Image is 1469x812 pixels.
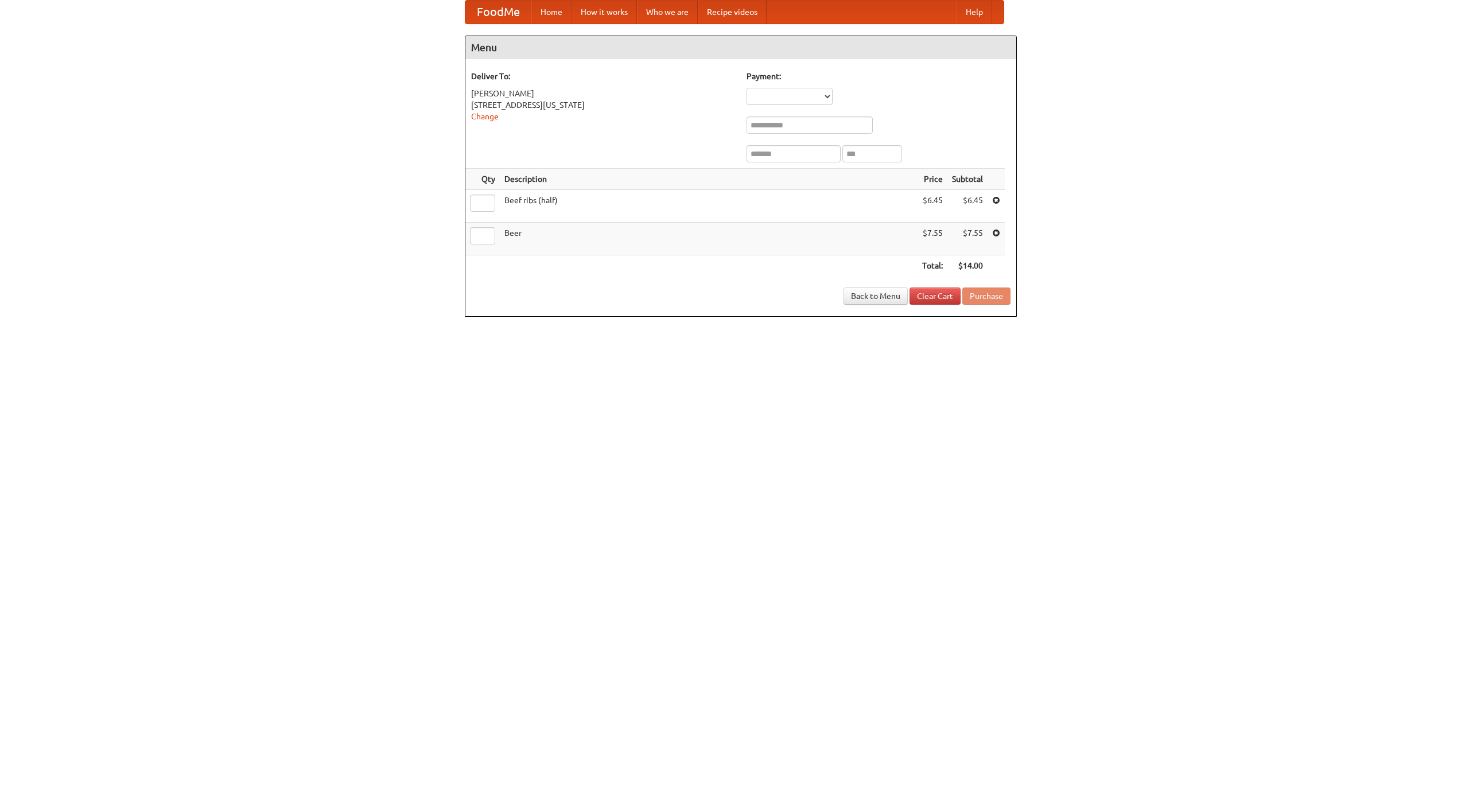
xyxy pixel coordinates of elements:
th: Subtotal [947,169,988,190]
td: $6.45 [947,190,988,223]
th: Qty [465,169,500,190]
a: Back to Menu [844,287,908,305]
h4: Menu [465,36,1016,59]
h5: Deliver To: [471,71,735,82]
a: How it works [572,1,637,24]
div: [STREET_ADDRESS][US_STATE] [471,99,735,111]
a: Recipe videos [698,1,767,24]
th: Total: [918,255,947,277]
a: Change [471,112,499,121]
td: $7.55 [918,223,947,255]
th: $14.00 [947,255,988,277]
th: Price [918,169,947,190]
td: Beef ribs (half) [500,190,918,223]
a: FoodMe [465,1,531,24]
td: $6.45 [918,190,947,223]
td: $7.55 [947,223,988,255]
button: Purchase [962,287,1011,305]
a: Home [531,1,572,24]
td: Beer [500,223,918,255]
a: Clear Cart [910,287,961,305]
a: Who we are [637,1,698,24]
a: Help [957,1,992,24]
div: [PERSON_NAME] [471,88,735,99]
th: Description [500,169,918,190]
h5: Payment: [747,71,1011,82]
